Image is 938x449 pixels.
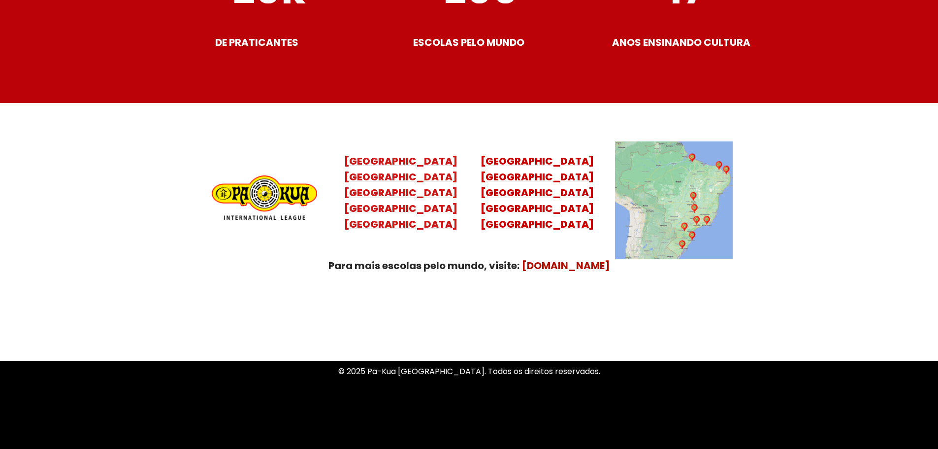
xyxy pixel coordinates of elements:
a: [DOMAIN_NAME] [522,259,610,273]
mark: [GEOGRAPHIC_DATA] [GEOGRAPHIC_DATA] [GEOGRAPHIC_DATA] [481,186,594,231]
p: Uma Escola de conhecimentos orientais para toda a família. Foco, habilidade concentração, conquis... [189,321,750,347]
mark: [GEOGRAPHIC_DATA] [GEOGRAPHIC_DATA] [481,154,594,184]
strong: ESCOLAS PELO MUNDO [413,35,524,49]
mark: [GEOGRAPHIC_DATA] [344,154,457,168]
strong: ANOS ENSINANDO CULTURA [612,35,750,49]
a: [GEOGRAPHIC_DATA][GEOGRAPHIC_DATA][GEOGRAPHIC_DATA][GEOGRAPHIC_DATA][GEOGRAPHIC_DATA] [481,154,594,231]
mark: [GEOGRAPHIC_DATA] [GEOGRAPHIC_DATA] [GEOGRAPHIC_DATA] [GEOGRAPHIC_DATA] [344,170,457,231]
a: [GEOGRAPHIC_DATA][GEOGRAPHIC_DATA][GEOGRAPHIC_DATA][GEOGRAPHIC_DATA][GEOGRAPHIC_DATA] [344,154,457,231]
a: Política de Privacidade [425,407,513,418]
p: © 2025 Pa-Kua [GEOGRAPHIC_DATA]. Todos os direitos reservados. [189,365,750,378]
strong: DE PRATICANTES [215,35,298,49]
strong: Para mais escolas pelo mundo, visite: [328,259,519,273]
